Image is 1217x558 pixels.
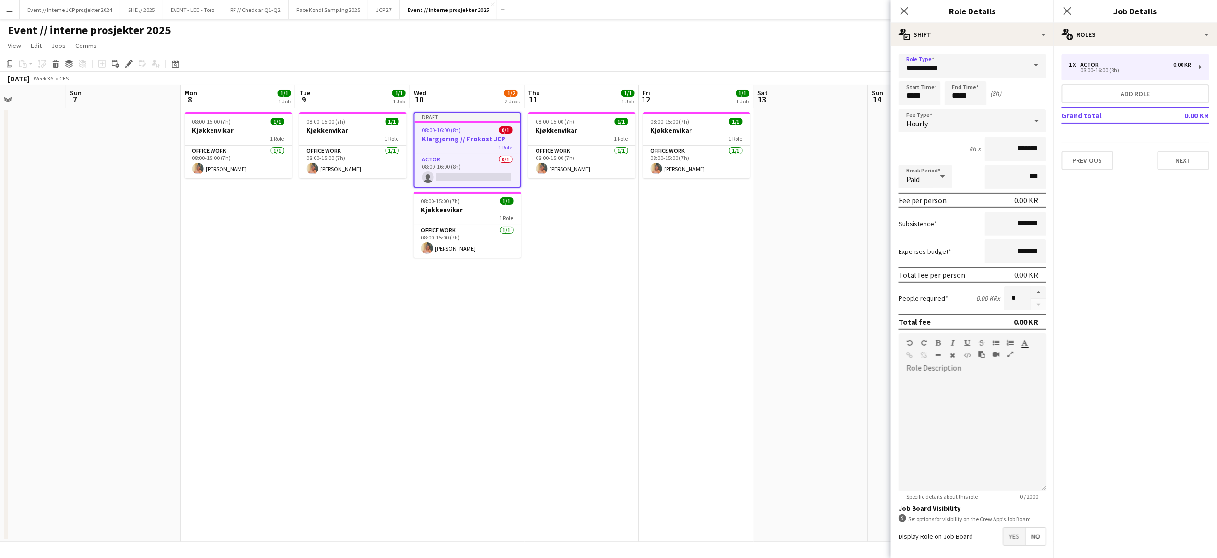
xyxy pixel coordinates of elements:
[899,493,986,500] span: Specific details about this role
[289,0,368,19] button: Faxe Kondi Sampling 2025
[299,126,407,135] h3: Kjøkkenvikar
[906,174,920,184] span: Paid
[385,135,399,142] span: 1 Role
[1054,23,1217,46] div: Roles
[415,154,520,187] app-card-role: Actor0/108:00-16:00 (8h)
[69,94,82,105] span: 7
[414,205,521,214] h3: Kjøkkenvikar
[729,118,743,125] span: 1/1
[891,23,1054,46] div: Shift
[899,195,947,205] div: Fee per person
[500,215,514,222] span: 1 Role
[120,0,163,19] button: SHE // 2025
[222,0,289,19] button: RF // Cheddar Q1-Q2
[1003,528,1025,545] span: Yes
[622,98,634,105] div: 1 Job
[70,89,82,97] span: Sun
[1014,317,1039,327] div: 0.00 KR
[872,89,884,97] span: Sun
[1015,270,1039,280] div: 0.00 KR
[505,98,520,105] div: 2 Jobs
[415,113,520,121] div: Draft
[899,514,1046,524] div: Set options for visibility on the Crew App’s Job Board
[414,192,521,258] app-job-card: 08:00-15:00 (7h)1/1Kjøkkenvikar1 RoleOffice work1/108:00-15:00 (7h)[PERSON_NAME]
[614,135,628,142] span: 1 Role
[899,504,1046,512] h3: Job Board Visibility
[500,197,514,205] span: 1/1
[1069,68,1192,73] div: 08:00-16:00 (8h)
[1153,108,1209,123] td: 0.00 KR
[185,89,197,97] span: Mon
[414,225,521,258] app-card-role: Office work1/108:00-15:00 (7h)[PERSON_NAME]
[504,90,518,97] span: 1/2
[871,94,884,105] span: 14
[949,352,956,359] button: Clear Formatting
[1062,151,1113,170] button: Previous
[991,89,1002,98] div: (8h)
[1026,528,1046,545] span: No
[964,339,971,347] button: Underline
[422,126,461,134] span: 08:00-16:00 (8h)
[993,351,999,358] button: Insert video
[183,94,197,105] span: 8
[368,0,400,19] button: JCP 27
[59,75,72,82] div: CEST
[270,135,284,142] span: 1 Role
[642,94,651,105] span: 12
[1015,195,1039,205] div: 0.00 KR
[393,98,405,105] div: 1 Job
[8,23,171,37] h1: Event // interne prosjekter 2025
[527,94,540,105] span: 11
[1158,151,1209,170] button: Next
[1062,84,1209,103] button: Add role
[278,98,291,105] div: 1 Job
[27,39,46,52] a: Edit
[51,41,66,50] span: Jobs
[4,39,25,52] a: View
[528,126,636,135] h3: Kjøkkenvikar
[278,90,291,97] span: 1/1
[31,41,42,50] span: Edit
[921,339,927,347] button: Redo
[298,94,310,105] span: 9
[499,126,513,134] span: 0/1
[978,339,985,347] button: Strikethrough
[536,118,575,125] span: 08:00-15:00 (7h)
[899,317,931,327] div: Total fee
[1031,286,1046,299] button: Increase
[20,0,120,19] button: Event // Interne JCP prosjekter 2024
[643,126,750,135] h3: Kjøkkenvikar
[1021,339,1028,347] button: Text Color
[1007,351,1014,358] button: Fullscreen
[421,197,460,205] span: 08:00-15:00 (7h)
[299,146,407,178] app-card-role: Office work1/108:00-15:00 (7h)[PERSON_NAME]
[891,5,1054,17] h3: Role Details
[729,135,743,142] span: 1 Role
[414,112,521,188] app-job-card: Draft08:00-16:00 (8h)0/1Klargjøring // Frokost JCP1 RoleActor0/108:00-16:00 (8h)
[1062,108,1153,123] td: Grand total
[643,112,750,178] app-job-card: 08:00-15:00 (7h)1/1Kjøkkenvikar1 RoleOffice work1/108:00-15:00 (7h)[PERSON_NAME]
[185,112,292,178] app-job-card: 08:00-15:00 (7h)1/1Kjøkkenvikar1 RoleOffice work1/108:00-15:00 (7h)[PERSON_NAME]
[392,90,406,97] span: 1/1
[528,112,636,178] div: 08:00-15:00 (7h)1/1Kjøkkenvikar1 RoleOffice work1/108:00-15:00 (7h)[PERSON_NAME]
[32,75,56,82] span: Week 36
[906,119,928,128] span: Hourly
[935,352,942,359] button: Horizontal Line
[935,339,942,347] button: Bold
[499,144,513,151] span: 1 Role
[415,135,520,143] h3: Klargjøring // Frokost JCP
[386,118,399,125] span: 1/1
[163,0,222,19] button: EVENT - LED - Toro
[621,90,635,97] span: 1/1
[906,339,913,347] button: Undo
[756,94,768,105] span: 13
[736,90,749,97] span: 1/1
[643,146,750,178] app-card-role: Office work1/108:00-15:00 (7h)[PERSON_NAME]
[1174,61,1192,68] div: 0.00 KR
[1013,493,1046,500] span: 0 / 2000
[185,126,292,135] h3: Kjøkkenvikar
[651,118,690,125] span: 08:00-15:00 (7h)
